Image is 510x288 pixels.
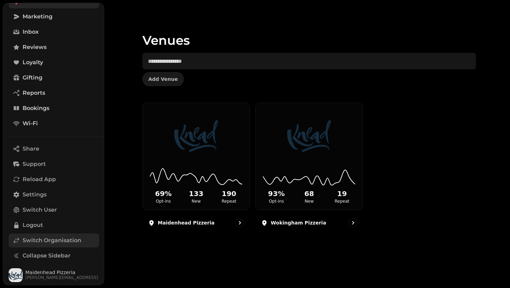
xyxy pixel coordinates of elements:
a: Reviews [9,40,99,54]
h2: 19 [327,189,357,198]
a: Gifting [9,71,99,85]
p: Repeat [214,198,244,204]
span: Settings [23,190,47,199]
span: Inbox [23,28,39,36]
a: Settings [9,188,99,202]
img: User avatar [9,268,23,282]
p: Repeat [327,198,357,204]
img: Wokingham Pizzeria [269,114,349,158]
span: Maidenhead Pizzeria [25,270,98,275]
span: Reload App [23,175,56,184]
span: Wi-Fi [23,119,38,128]
button: User avatarMaidenhead Pizzeria[PERSON_NAME][EMAIL_ADDRESS] [9,268,99,282]
h1: Venues [142,17,476,47]
span: Support [23,160,46,168]
span: Collapse Sidebar [23,252,71,260]
h2: 93 % [261,189,291,198]
span: Gifting [23,74,42,82]
span: Bookings [23,104,49,112]
span: Marketing [23,12,52,21]
span: Loyalty [23,58,43,67]
span: [PERSON_NAME][EMAIL_ADDRESS] [25,275,98,280]
p: New [181,198,211,204]
img: Maidenhead Pizzeria [156,114,236,158]
a: Bookings [9,101,99,115]
span: Reviews [23,43,47,51]
a: Wokingham Pizzeria93%Opt-ins68New19RepeatWokingham Pizzeria [255,103,363,233]
h2: 68 [294,189,324,198]
a: Maidenhead Pizzeria69%Opt-ins133New190RepeatMaidenhead Pizzeria [142,103,250,233]
h2: 69 % [148,189,178,198]
button: Add Venue [142,72,184,86]
span: Reports [23,89,45,97]
p: Maidenhead Pizzeria [158,219,214,226]
p: New [294,198,324,204]
a: Switch Organisation [9,234,99,247]
a: Reports [9,86,99,100]
svg: go to [236,219,243,226]
span: Share [23,145,39,153]
button: Logout [9,218,99,232]
a: Loyalty [9,56,99,69]
button: Switch User [9,203,99,217]
a: Wi-Fi [9,117,99,130]
span: Add Venue [148,77,178,82]
p: Opt-ins [148,198,178,204]
span: Logout [23,221,43,229]
a: Marketing [9,10,99,24]
button: Reload App [9,172,99,186]
svg: go to [349,219,356,226]
button: Support [9,157,99,171]
h2: 190 [214,189,244,198]
p: Wokingham Pizzeria [271,219,326,226]
button: Collapse Sidebar [9,249,99,263]
h2: 133 [181,189,211,198]
a: Inbox [9,25,99,39]
span: Switch Organisation [23,236,81,245]
button: Share [9,142,99,156]
span: Switch User [23,206,57,214]
p: Opt-ins [261,198,291,204]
